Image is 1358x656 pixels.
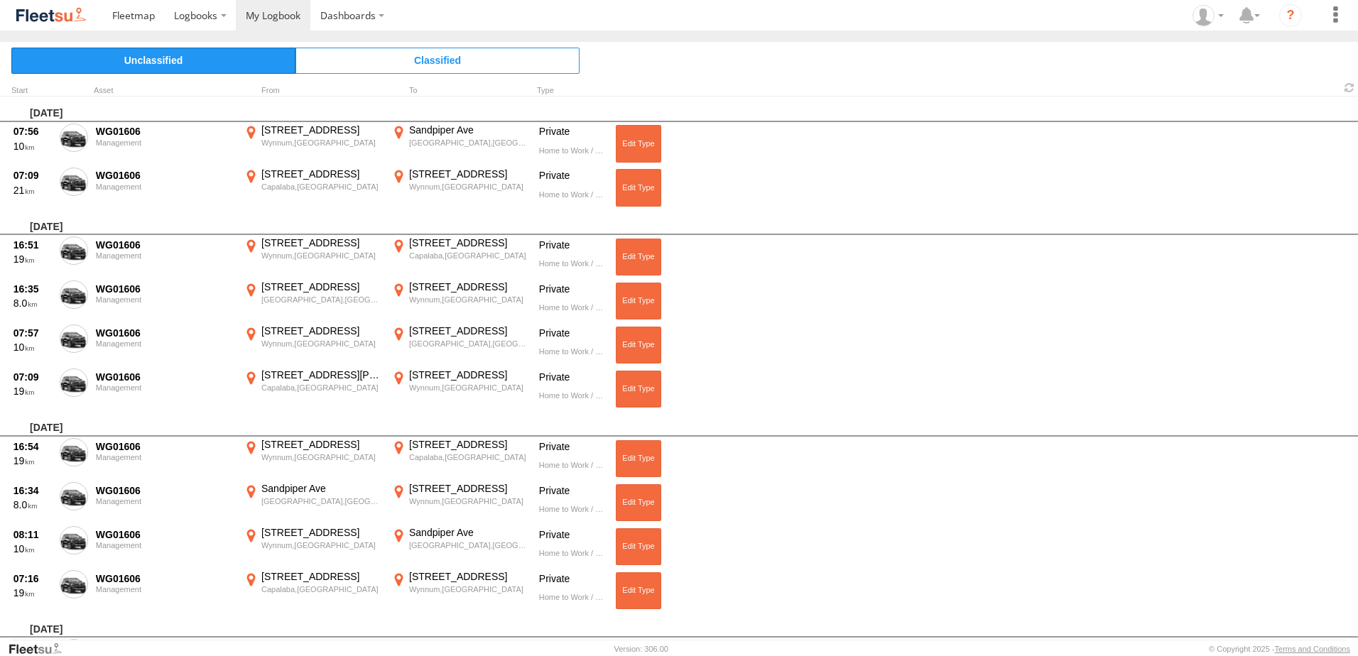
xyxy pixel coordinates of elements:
div: 10 [13,341,52,354]
div: WG01606 [96,572,234,585]
div: Management [96,383,234,392]
div: From [241,87,384,94]
span: Home to Work / Work to Home [539,347,645,356]
div: 16:34 [13,484,52,497]
label: Click to View Event Location [241,236,384,278]
button: Click to Edit [616,371,661,408]
div: Capalaba,[GEOGRAPHIC_DATA] [261,584,381,594]
div: Management [96,251,234,260]
div: 19 [13,586,52,599]
div: Wynnum,[GEOGRAPHIC_DATA] [409,182,529,192]
button: Click to Edit [616,169,661,206]
div: WG01606 [96,371,234,383]
a: Visit our Website [8,642,73,656]
div: Management [96,541,234,550]
div: [STREET_ADDRESS] [261,124,381,136]
div: 07:57 [13,327,52,339]
div: WG01606 [96,169,234,182]
div: Management [96,585,234,594]
label: Click to View Event Location [389,124,531,165]
div: Wynnum,[GEOGRAPHIC_DATA] [261,540,381,550]
div: WG01606 [96,528,234,541]
div: Wynnum,[GEOGRAPHIC_DATA] [409,496,529,506]
div: Click to Sort [11,87,54,94]
div: 07:09 [13,371,52,383]
div: Version: 306.00 [614,645,668,653]
button: Click to Edit [616,484,661,521]
div: WG01606 [96,125,234,138]
label: Click to View Event Location [241,168,384,209]
div: Private [539,572,606,593]
div: WG01606 [96,440,234,453]
a: Terms and Conditions [1275,645,1350,653]
label: Click to View Event Location [389,482,531,523]
div: Capalaba,[GEOGRAPHIC_DATA] [409,251,529,261]
div: 10 [13,140,52,153]
div: 8.0 [13,498,52,511]
div: Private [539,283,606,303]
div: Wynnum,[GEOGRAPHIC_DATA] [409,584,529,594]
div: [GEOGRAPHIC_DATA],[GEOGRAPHIC_DATA] [409,339,529,349]
label: Click to View Event Location [241,368,384,410]
div: 07:16 [13,572,52,585]
label: Click to View Event Location [241,482,384,523]
div: Asset [94,87,236,94]
div: 19 [13,385,52,398]
span: Home to Work / Work to Home [539,259,645,268]
span: Home to Work / Work to Home [539,303,645,312]
div: Wynnum,[GEOGRAPHIC_DATA] [261,251,381,261]
div: [STREET_ADDRESS] [261,168,381,180]
div: Management [96,339,234,348]
div: [STREET_ADDRESS] [261,324,381,337]
div: Private [539,371,606,391]
div: Management [96,295,234,304]
div: Management [96,138,234,147]
div: [STREET_ADDRESS] [261,280,381,293]
div: WG01606 [96,484,234,497]
div: [GEOGRAPHIC_DATA],[GEOGRAPHIC_DATA] [261,496,381,506]
label: Click to View Event Location [389,570,531,611]
span: Home to Work / Work to Home [539,549,645,557]
div: Private [539,125,606,146]
label: Click to View Event Location [241,124,384,165]
div: 10 [13,542,52,555]
div: [STREET_ADDRESS] [261,236,381,249]
div: 07:09 [13,169,52,182]
div: Management [96,497,234,505]
div: Sandpiper Ave [261,482,381,495]
label: Click to View Event Location [241,570,384,611]
div: © Copyright 2025 - [1209,645,1350,653]
div: [STREET_ADDRESS] [409,168,529,180]
div: [STREET_ADDRESS] [409,368,529,381]
span: Click to view Unclassified Trips [11,48,295,73]
div: 16:54 [13,440,52,453]
div: 07:56 [13,125,52,138]
div: Private [539,528,606,549]
div: [GEOGRAPHIC_DATA],[GEOGRAPHIC_DATA] [409,540,529,550]
div: WG01606 [96,327,234,339]
div: [STREET_ADDRESS] [261,438,381,451]
div: Private [539,327,606,347]
label: Click to View Event Location [389,236,531,278]
span: Home to Work / Work to Home [539,190,645,199]
label: Click to View Event Location [241,280,384,322]
label: Click to View Event Location [241,324,384,366]
label: Click to View Event Location [389,368,531,410]
label: Click to View Event Location [389,168,531,209]
label: Click to View Event Location [389,324,531,366]
div: Private [539,239,606,259]
div: [GEOGRAPHIC_DATA],[GEOGRAPHIC_DATA] [409,138,529,148]
span: Refresh [1341,81,1358,94]
button: Click to Edit [616,239,661,275]
div: 08:11 [13,528,52,541]
div: Management [96,182,234,191]
div: [STREET_ADDRESS] [409,570,529,583]
div: Wynnum,[GEOGRAPHIC_DATA] [409,295,529,305]
div: [STREET_ADDRESS][PERSON_NAME] [261,368,381,381]
div: [GEOGRAPHIC_DATA],[GEOGRAPHIC_DATA] [261,295,381,305]
button: Click to Edit [616,528,661,565]
button: Click to Edit [616,440,661,477]
button: Click to Edit [616,572,661,609]
div: Wynnum,[GEOGRAPHIC_DATA] [409,383,529,393]
span: Home to Work / Work to Home [539,146,645,155]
